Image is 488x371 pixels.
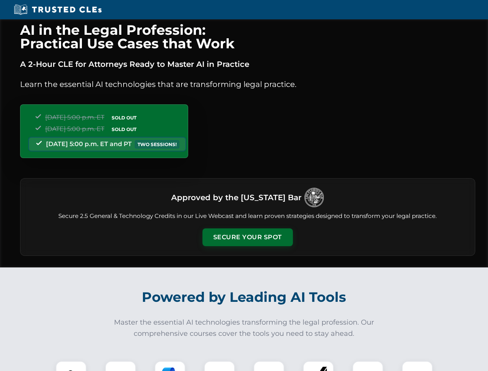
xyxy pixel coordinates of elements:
p: Learn the essential AI technologies that are transforming legal practice. [20,78,475,90]
span: [DATE] 5:00 p.m. ET [45,125,104,133]
img: Trusted CLEs [12,4,104,15]
button: Secure Your Spot [202,228,293,246]
span: SOLD OUT [109,114,139,122]
p: A 2-Hour CLE for Attorneys Ready to Master AI in Practice [20,58,475,70]
img: Logo [304,188,324,207]
span: [DATE] 5:00 p.m. ET [45,114,104,121]
span: SOLD OUT [109,125,139,133]
h2: Powered by Leading AI Tools [30,284,458,311]
p: Master the essential AI technologies transforming the legal profession. Our comprehensive courses... [109,317,379,339]
h1: AI in the Legal Profession: Practical Use Cases that Work [20,23,475,50]
p: Secure 2.5 General & Technology Credits in our Live Webcast and learn proven strategies designed ... [30,212,466,221]
h3: Approved by the [US_STATE] Bar [171,191,301,204]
